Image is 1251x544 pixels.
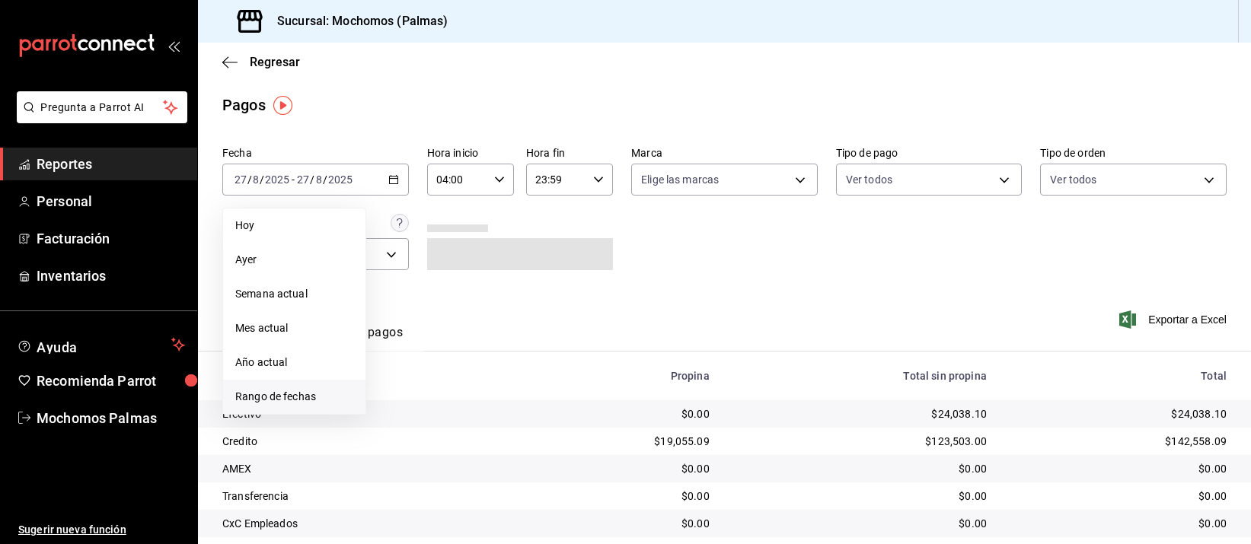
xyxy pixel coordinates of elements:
[734,516,987,531] div: $0.00
[1011,516,1227,531] div: $0.00
[265,12,448,30] h3: Sucursal: Mochomos (Palmas)
[37,408,185,428] span: Mochomos Palmas
[222,148,409,159] label: Fecha
[234,173,247,186] input: --
[529,434,710,449] div: $19,055.09
[310,173,314,186] span: /
[41,100,164,116] span: Pregunta a Parrot AI
[526,148,613,159] label: Hora fin
[222,94,266,116] div: Pagos
[427,148,514,159] label: Hora inicio
[1122,310,1227,329] button: Exportar a Excel
[222,488,505,504] div: Transferencia
[18,522,185,538] span: Sugerir nueva función
[250,55,300,69] span: Regresar
[734,370,987,382] div: Total sin propina
[222,461,505,476] div: AMEX
[846,172,892,187] span: Ver todos
[235,286,353,302] span: Semana actual
[1011,461,1227,476] div: $0.00
[235,218,353,234] span: Hoy
[1011,370,1227,382] div: Total
[529,488,710,504] div: $0.00
[260,173,264,186] span: /
[292,173,295,186] span: -
[168,40,180,52] button: open_drawer_menu
[17,91,187,123] button: Pregunta a Parrot AI
[235,252,353,268] span: Ayer
[734,434,987,449] div: $123,503.00
[37,266,185,286] span: Inventarios
[734,461,987,476] div: $0.00
[11,110,187,126] a: Pregunta a Parrot AI
[296,173,310,186] input: --
[235,355,353,371] span: Año actual
[222,434,505,449] div: Credito
[37,371,185,391] span: Recomienda Parrot
[37,154,185,174] span: Reportes
[734,406,987,422] div: $24,038.10
[836,148,1023,159] label: Tipo de pago
[631,148,818,159] label: Marca
[235,389,353,405] span: Rango de fechas
[529,406,710,422] div: $0.00
[247,173,252,186] span: /
[1011,488,1227,504] div: $0.00
[315,173,323,186] input: --
[323,173,327,186] span: /
[1050,172,1096,187] span: Ver todos
[1011,406,1227,422] div: $24,038.10
[252,173,260,186] input: --
[222,55,300,69] button: Regresar
[37,228,185,249] span: Facturación
[529,461,710,476] div: $0.00
[1040,148,1227,159] label: Tipo de orden
[264,173,290,186] input: ----
[327,173,353,186] input: ----
[734,488,987,504] div: $0.00
[529,370,710,382] div: Propina
[346,325,403,351] button: Ver pagos
[641,172,719,187] span: Elige las marcas
[1011,434,1227,449] div: $142,558.09
[37,336,165,354] span: Ayuda
[235,320,353,336] span: Mes actual
[222,516,505,531] div: CxC Empleados
[37,191,185,212] span: Personal
[273,96,292,115] img: Tooltip marker
[529,516,710,531] div: $0.00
